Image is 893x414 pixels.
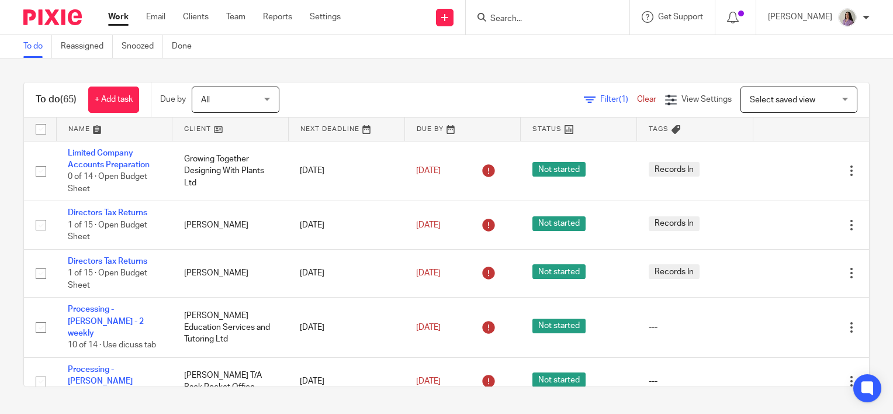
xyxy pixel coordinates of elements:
a: Done [172,35,200,58]
input: Search [489,14,594,25]
td: [DATE] [288,249,404,297]
div: --- [649,322,742,333]
span: Not started [532,264,586,279]
a: To do [23,35,52,58]
a: Processing - [PERSON_NAME] [68,365,133,385]
td: [DATE] [288,357,404,405]
a: Email [146,11,165,23]
span: Records In [649,264,700,279]
span: Not started [532,216,586,231]
span: 0 of 14 · Open Budget Sheet [68,172,147,193]
td: [PERSON_NAME] T/A Back Pocket Office [172,357,289,405]
span: [DATE] [416,221,441,229]
span: Not started [532,319,586,333]
a: Directors Tax Returns [68,209,147,217]
p: [PERSON_NAME] [768,11,832,23]
a: Directors Tax Returns [68,257,147,265]
a: Clear [637,95,656,103]
div: --- [649,375,742,387]
span: [DATE] [416,167,441,175]
a: Snoozed [122,35,163,58]
td: [PERSON_NAME] [172,249,289,297]
span: Records In [649,162,700,177]
p: Due by [160,94,186,105]
td: [DATE] [288,298,404,358]
a: + Add task [88,87,139,113]
a: Clients [183,11,209,23]
a: Work [108,11,129,23]
span: (65) [60,95,77,104]
span: [DATE] [416,377,441,385]
span: All [201,96,210,104]
a: Reassigned [61,35,113,58]
span: Get Support [658,13,703,21]
a: Processing - [PERSON_NAME] - 2 weekly [68,305,144,337]
a: Settings [310,11,341,23]
span: Select saved view [750,96,815,104]
span: (1) [619,95,628,103]
span: [DATE] [416,323,441,332]
td: [DATE] [288,201,404,249]
img: Pixie [23,9,82,25]
span: Filter [600,95,637,103]
td: [DATE] [288,141,404,201]
img: Olivia.jpg [838,8,857,27]
span: Records In [649,216,700,231]
span: Not started [532,372,586,387]
span: 1 of 15 · Open Budget Sheet [68,269,147,289]
td: [PERSON_NAME] [172,201,289,249]
h1: To do [36,94,77,106]
span: [DATE] [416,269,441,277]
span: View Settings [681,95,732,103]
a: Limited Company Accounts Preparation [68,149,150,169]
a: Reports [263,11,292,23]
td: [PERSON_NAME] Education Services and Tutoring Ltd [172,298,289,358]
a: Team [226,11,245,23]
span: Not started [532,162,586,177]
span: 1 of 15 · Open Budget Sheet [68,221,147,241]
td: Growing Together Designing With Plants Ltd [172,141,289,201]
span: 10 of 14 · Use dicuss tab [68,341,156,349]
span: Tags [649,126,669,132]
